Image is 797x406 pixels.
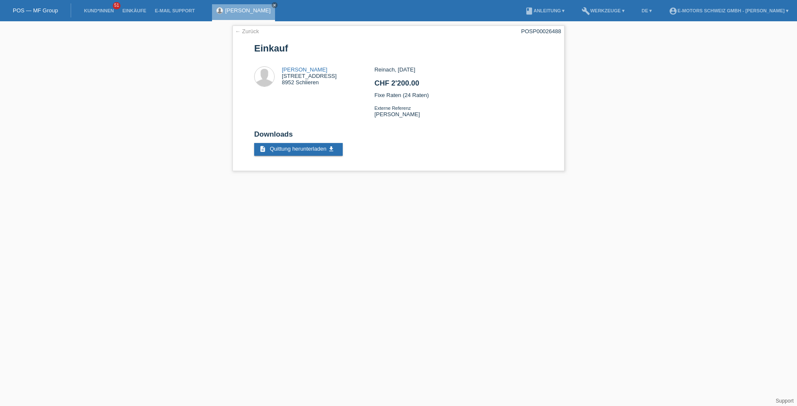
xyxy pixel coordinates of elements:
[272,2,278,8] a: close
[521,28,561,34] div: POSP00026488
[259,146,266,152] i: description
[776,398,794,404] a: Support
[328,146,335,152] i: get_app
[254,143,343,156] a: description Quittung herunterladen get_app
[235,28,259,34] a: ← Zurück
[13,7,58,14] a: POS — MF Group
[582,7,590,15] i: build
[374,106,411,111] span: Externe Referenz
[270,146,327,152] span: Quittung herunterladen
[282,66,337,86] div: [STREET_ADDRESS] 8952 Schlieren
[225,7,271,14] a: [PERSON_NAME]
[637,8,656,13] a: DE ▾
[374,79,542,92] h2: CHF 2'200.00
[118,8,150,13] a: Einkäufe
[374,66,542,124] div: Reinach, [DATE] Fixe Raten (24 Raten) [PERSON_NAME]
[254,43,543,54] h1: Einkauf
[669,7,677,15] i: account_circle
[525,7,533,15] i: book
[113,2,120,9] span: 51
[151,8,199,13] a: E-Mail Support
[521,8,569,13] a: bookAnleitung ▾
[665,8,793,13] a: account_circleE-Motors Schweiz GmbH - [PERSON_NAME] ▾
[272,3,277,7] i: close
[80,8,118,13] a: Kund*innen
[254,130,543,143] h2: Downloads
[577,8,629,13] a: buildWerkzeuge ▾
[282,66,327,73] a: [PERSON_NAME]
